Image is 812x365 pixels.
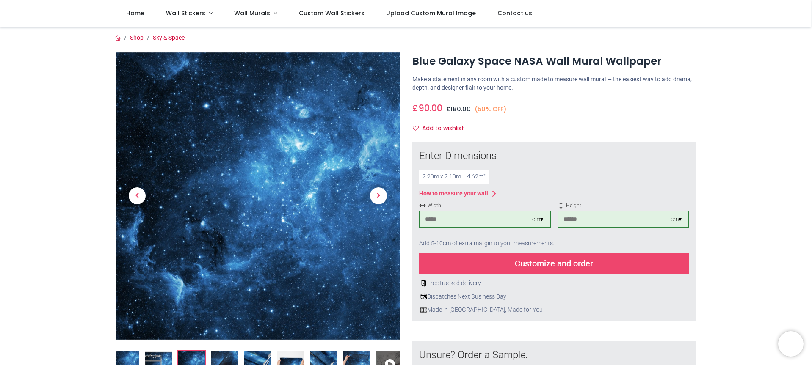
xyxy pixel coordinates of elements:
[419,189,488,198] div: How to measure your wall
[419,253,689,274] div: Customize and order
[412,75,696,92] p: Make a statement in any room with a custom made to measure wall mural — the easiest way to add dr...
[497,9,532,17] span: Contact us
[778,331,804,357] iframe: Brevo live chat
[419,234,689,253] div: Add 5-10cm of extra margin to your measurements.
[419,170,489,184] div: 2.20 m x 2.10 m = 4.62 m²
[126,9,144,17] span: Home
[116,96,158,296] a: Previous
[418,102,442,114] span: 90.00
[419,348,689,362] div: Unsure? Order a Sample.
[129,187,146,204] span: Previous
[166,9,205,17] span: Wall Stickers
[412,121,471,136] button: Add to wishlistAdd to wishlist
[412,54,696,69] h1: Blue Galaxy Space NASA Wall Mural Wallpaper
[153,34,185,41] a: Sky & Space
[234,9,270,17] span: Wall Murals
[419,306,689,314] div: Made in [GEOGRAPHIC_DATA], Made for You
[475,105,507,114] small: (50% OFF)
[116,52,400,340] img: WS-47592-03
[420,307,427,313] img: uk
[299,9,365,17] span: Custom Wall Stickers
[450,105,471,113] span: 180.00
[357,96,400,296] a: Next
[413,125,419,131] i: Add to wishlist
[558,202,689,209] span: Height
[419,279,689,288] div: Free tracked delivery
[671,215,682,224] div: cm ▾
[532,215,543,224] div: cm ▾
[370,187,387,204] span: Next
[130,34,144,41] a: Shop
[419,149,689,163] div: Enter Dimensions
[419,293,689,301] div: Dispatches Next Business Day
[386,9,476,17] span: Upload Custom Mural Image
[412,102,442,114] span: £
[446,105,471,113] span: £
[419,202,551,209] span: Width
